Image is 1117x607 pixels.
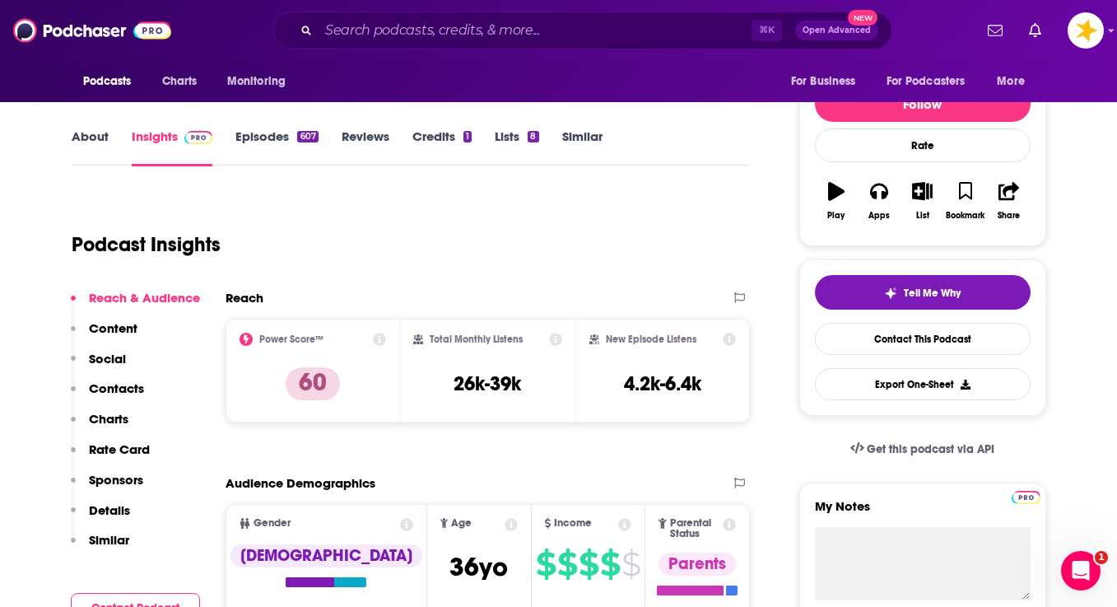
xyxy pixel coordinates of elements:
a: Credits1 [412,128,472,166]
span: Open Advanced [803,26,871,35]
p: Reach & Audience [89,290,200,306]
p: Content [89,320,137,336]
div: List [916,211,929,221]
p: Social [89,351,126,367]
div: Search podcasts, credits, & more... [273,12,892,49]
span: For Podcasters [887,70,966,93]
a: Get this podcast via API [837,429,1008,469]
h1: Podcast Insights [72,232,221,257]
span: Tell Me Why [904,287,961,300]
button: Rate Card [71,441,150,472]
span: ⌘ K [752,20,782,41]
label: My Notes [815,498,1031,527]
span: $ [536,551,556,577]
span: 36 yo [449,551,508,583]
h2: Power Score™ [259,334,323,345]
button: Sponsors [71,472,143,502]
span: $ [579,551,598,577]
div: Rate [815,128,1031,162]
a: Charts [151,66,207,97]
span: Monitoring [227,70,286,93]
button: Share [987,171,1030,231]
a: Episodes607 [235,128,318,166]
button: Follow [815,86,1031,122]
h2: Reach [226,290,263,306]
a: Contact This Podcast [815,323,1031,355]
span: Parental Status [670,518,720,539]
button: open menu [985,66,1045,97]
input: Search podcasts, credits, & more... [319,17,752,44]
p: 60 [286,367,340,400]
span: New [848,10,877,26]
a: About [72,128,109,166]
div: Play [827,211,845,221]
button: open menu [876,66,989,97]
span: Charts [162,70,198,93]
span: Age [451,518,472,529]
span: 1 [1095,551,1108,564]
button: Charts [71,411,128,441]
button: Reach & Audience [71,290,200,320]
span: Gender [254,518,291,529]
div: [DEMOGRAPHIC_DATA] [230,544,422,567]
a: Show notifications dropdown [981,16,1009,44]
button: tell me why sparkleTell Me Why [815,275,1031,310]
div: Bookmark [946,211,984,221]
img: Podchaser Pro [184,131,213,144]
h2: New Episode Listens [606,334,696,345]
h3: 26k-39k [454,371,521,396]
div: 607 [297,131,318,142]
button: Open AdvancedNew [795,21,878,40]
span: $ [557,551,577,577]
button: Export One-Sheet [815,368,1031,400]
button: Content [71,320,137,351]
a: InsightsPodchaser Pro [132,128,213,166]
button: Details [71,502,130,533]
button: Show profile menu [1068,12,1104,49]
button: Bookmark [944,171,987,231]
button: open menu [216,66,307,97]
p: Contacts [89,381,144,396]
img: User Profile [1068,12,1104,49]
button: open menu [72,66,153,97]
div: Apps [868,211,890,221]
h3: 4.2k-6.4k [624,371,701,396]
a: Reviews [342,128,389,166]
div: 1 [463,131,472,142]
p: Similar [89,532,129,548]
span: $ [600,551,620,577]
a: Pro website [1012,488,1040,504]
iframe: Intercom live chat [1061,551,1101,591]
span: Income [554,518,592,529]
button: Contacts [71,381,144,411]
span: For Business [791,70,856,93]
span: $ [621,551,640,577]
a: Similar [562,128,603,166]
img: Podchaser - Follow, Share and Rate Podcasts [13,15,171,46]
a: Show notifications dropdown [1022,16,1048,44]
span: Get this podcast via API [867,442,994,456]
button: List [901,171,943,231]
button: Similar [71,532,129,563]
div: Share [998,211,1020,221]
div: Parents [659,553,736,576]
span: Podcasts [83,70,132,93]
button: Play [815,171,858,231]
span: More [997,70,1025,93]
img: Podchaser Pro [1012,491,1040,504]
h2: Total Monthly Listens [430,334,523,345]
p: Rate Card [89,441,150,457]
button: Social [71,351,126,381]
p: Sponsors [89,472,143,488]
button: Apps [858,171,901,231]
img: tell me why sparkle [884,287,897,300]
span: Logged in as Spreaker_Prime [1068,12,1104,49]
a: Lists8 [495,128,538,166]
p: Details [89,502,130,518]
h2: Audience Demographics [226,475,375,491]
button: open menu [780,66,877,97]
div: 8 [528,131,538,142]
p: Charts [89,411,128,427]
